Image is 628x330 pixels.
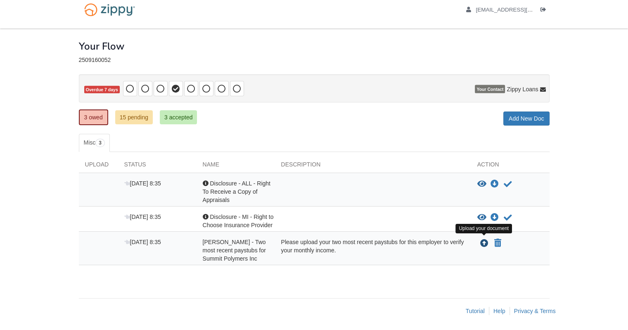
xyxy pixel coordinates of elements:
[493,308,505,314] a: Help
[79,109,108,125] a: 3 owed
[79,57,550,64] div: 2509160052
[471,160,550,173] div: Action
[197,160,275,173] div: Name
[466,7,571,15] a: edit profile
[475,85,505,93] span: Your Contact
[79,41,124,52] h1: Your Flow
[118,160,197,173] div: Status
[507,85,538,93] span: Zippy Loans
[479,238,489,249] button: Upload Tad Lindman - Two most recent paystubs for Summit Polymers Inc
[203,180,270,203] span: Disclosure - ALL - Right To Receive a Copy of Appraisals
[95,139,105,147] span: 3
[275,238,471,263] div: Please upload your two most recent paystubs for this employer to verify your monthly income.
[203,214,274,228] span: Disclosure - MI - Right to Choose Insurance Provider
[275,160,471,173] div: Description
[79,134,110,152] a: Misc
[477,180,486,188] button: View Disclosure - ALL - Right To Receive a Copy of Appraisals
[514,308,556,314] a: Privacy & Terms
[503,179,513,189] button: Acknowledge receipt of document
[79,160,118,173] div: Upload
[84,86,120,94] span: Overdue 7 days
[503,112,550,126] a: Add New Doc
[124,239,161,245] span: [DATE] 8:35
[476,7,570,13] span: lintad228@gmail.com
[124,180,161,187] span: [DATE] 8:35
[455,224,512,233] div: Upload your document
[477,214,486,222] button: View Disclosure - MI - Right to Choose Insurance Provider
[491,181,499,188] a: Download Disclosure - ALL - Right To Receive a Copy of Appraisals
[160,110,197,124] a: 3 accepted
[493,238,502,248] button: Declare Tad Lindman - Two most recent paystubs for Summit Polymers Inc not applicable
[466,308,485,314] a: Tutorial
[203,239,266,262] span: [PERSON_NAME] - Two most recent paystubs for Summit Polymers Inc
[491,214,499,221] a: Download Disclosure - MI - Right to Choose Insurance Provider
[503,213,513,223] button: Acknowledge receipt of document
[115,110,153,124] a: 15 pending
[540,7,550,15] a: Log out
[124,214,161,220] span: [DATE] 8:35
